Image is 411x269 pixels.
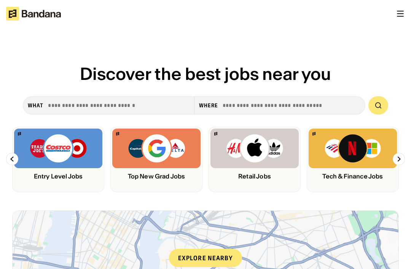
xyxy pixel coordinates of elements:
[307,127,399,192] a: Bandana logoBank of America, Netflix, Microsoft logosTech & Finance Jobs
[112,173,201,180] div: Top New Grad Jobs
[209,127,301,192] a: Bandana logoH&M, Apply, Adidas logosRetail Jobs
[110,127,202,192] a: Bandana logoCapital One, Google, Delta logosTop New Grad Jobs
[169,249,242,267] div: Explore nearby
[28,102,43,109] div: what
[80,63,331,84] span: Discover the best jobs near you
[226,133,284,164] img: H&M, Apply, Adidas logos
[6,7,61,21] img: Bandana logotype
[18,132,21,135] img: Bandana logo
[6,153,18,165] img: Left Arrow
[14,173,102,180] div: Entry Level Jobs
[312,132,315,135] img: Bandana logo
[309,173,397,180] div: Tech & Finance Jobs
[199,102,218,109] div: Where
[127,133,185,164] img: Capital One, Google, Delta logos
[214,132,217,135] img: Bandana logo
[116,132,119,135] img: Bandana logo
[324,133,382,164] img: Bank of America, Netflix, Microsoft logos
[393,153,405,165] img: Right Arrow
[29,133,87,164] img: Trader Joe’s, Costco, Target logos
[210,173,299,180] div: Retail Jobs
[12,127,104,192] a: Bandana logoTrader Joe’s, Costco, Target logosEntry Level Jobs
